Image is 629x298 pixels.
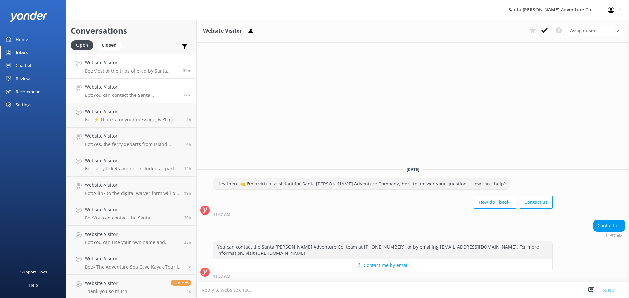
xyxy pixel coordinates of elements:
[16,46,28,59] div: Inbox
[183,92,191,98] span: Oct 12 2025 11:57am (UTC -07:00) America/Tijuana
[16,85,41,98] div: Recommend
[213,259,552,272] button: 📩 Contact me by email
[85,141,181,147] p: Bot: Yes, the ferry departs from Island Packers in the [GEOGRAPHIC_DATA]. The address is [STREET_...
[183,68,191,73] span: Oct 12 2025 12:04pm (UTC -07:00) America/Tijuana
[567,26,622,36] div: Assign User
[85,108,181,115] h4: Website Visitor
[593,233,625,238] div: Oct 12 2025 11:57am (UTC -07:00) America/Tijuana
[474,196,516,209] button: How do I book?
[187,289,191,294] span: Oct 11 2025 12:17pm (UTC -07:00) America/Tijuana
[85,132,181,140] h4: Website Visitor
[20,265,47,278] div: Support Docs
[85,239,179,245] p: Bot: You can use your own name and account to reserve the trips, even if you are not participatin...
[85,264,182,270] p: Bot: - The Adventure Sea Cave Kayak Tour is a 4-hour immersive experience, allowing ample time to...
[16,33,28,46] div: Home
[186,141,191,147] span: Oct 12 2025 08:16am (UTC -07:00) America/Tijuana
[186,117,191,122] span: Oct 12 2025 09:42am (UTC -07:00) America/Tijuana
[213,178,510,189] div: Hey there 👋 I'm a virtual assistant for Santa [PERSON_NAME] Adventure Company, here to answer you...
[66,226,196,250] a: Website VisitorBot:You can use your own name and account to reserve the trips, even if you are no...
[85,255,182,262] h4: Website Visitor
[29,278,38,291] div: Help
[184,239,191,245] span: Oct 11 2025 01:19pm (UTC -07:00) America/Tijuana
[97,40,122,50] div: Closed
[71,25,191,37] h2: Conversations
[66,177,196,201] a: Website VisitorBot:A link to the digital waiver form will be provided in your confirmation email....
[171,280,191,286] span: Reply
[85,215,179,221] p: Bot: You can contact the Santa [PERSON_NAME] Adventure Co. team at [PHONE_NUMBER], or by emailing...
[85,190,179,196] p: Bot: A link to the digital waiver form will be provided in your confirmation email. Each guest mu...
[213,274,230,278] strong: 11:57 AM
[605,234,623,238] strong: 11:57 AM
[85,157,179,164] h4: Website Visitor
[16,72,31,85] div: Reviews
[213,241,552,259] div: You can contact the Santa [PERSON_NAME] Adventure Co. team at [PHONE_NUMBER], or by emailing [EMA...
[66,250,196,275] a: Website VisitorBot:- The Adventure Sea Cave Kayak Tour is a 4-hour immersive experience, allowing...
[85,206,179,213] h4: Website Visitor
[85,117,181,123] p: Bot: ⚡ Thanks for your message, we'll get back to you as soon as we can. You're also welcome to k...
[66,152,196,177] a: Website VisitorBot:Ferry tickets are not included as part of our tours, but you can add them duri...
[594,220,625,231] div: Contact us
[66,128,196,152] a: Website VisitorBot:Yes, the ferry departs from Island Packers in the [GEOGRAPHIC_DATA]. The addre...
[85,166,179,172] p: Bot: Ferry tickets are not included as part of our tours, but you can add them during checkout wh...
[71,41,97,48] a: Open
[184,166,191,171] span: Oct 11 2025 09:40pm (UTC -07:00) America/Tijuana
[66,79,196,103] a: Website VisitorBot:You can contact the Santa [PERSON_NAME] Adventure Co. team at [PHONE_NUMBER], ...
[85,68,178,74] p: Bot: Most of the trips offered by Santa [PERSON_NAME] Adventure Company are suitable for beginner...
[213,213,230,217] strong: 11:57 AM
[184,215,191,220] span: Oct 11 2025 03:59pm (UTC -07:00) America/Tijuana
[184,190,191,196] span: Oct 11 2025 04:54pm (UTC -07:00) America/Tijuana
[520,196,553,209] button: Contact us
[85,182,179,189] h4: Website Visitor
[403,167,423,172] span: [DATE]
[213,274,553,278] div: Oct 12 2025 11:57am (UTC -07:00) America/Tijuana
[85,92,178,98] p: Bot: You can contact the Santa [PERSON_NAME] Adventure Co. team at [PHONE_NUMBER], or by emailing...
[66,54,196,79] a: Website VisitorBot:Most of the trips offered by Santa [PERSON_NAME] Adventure Company are suitabl...
[203,27,242,35] h3: Website Visitor
[10,11,48,22] img: yonder-white-logo.png
[97,41,125,48] a: Closed
[213,212,553,217] div: Oct 12 2025 11:57am (UTC -07:00) America/Tijuana
[16,59,32,72] div: Chatbot
[85,280,129,287] h4: Website Visitor
[71,40,93,50] div: Open
[85,231,179,238] h4: Website Visitor
[66,103,196,128] a: Website VisitorBot:⚡ Thanks for your message, we'll get back to you as soon as we can. You're als...
[85,59,178,66] h4: Website Visitor
[570,27,596,34] span: Assign user
[16,98,31,111] div: Settings
[187,264,191,270] span: Oct 11 2025 12:18pm (UTC -07:00) America/Tijuana
[85,83,178,91] h4: Website Visitor
[85,289,129,294] p: Thank you so much!
[66,201,196,226] a: Website VisitorBot:You can contact the Santa [PERSON_NAME] Adventure Co. team at [PHONE_NUMBER], ...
